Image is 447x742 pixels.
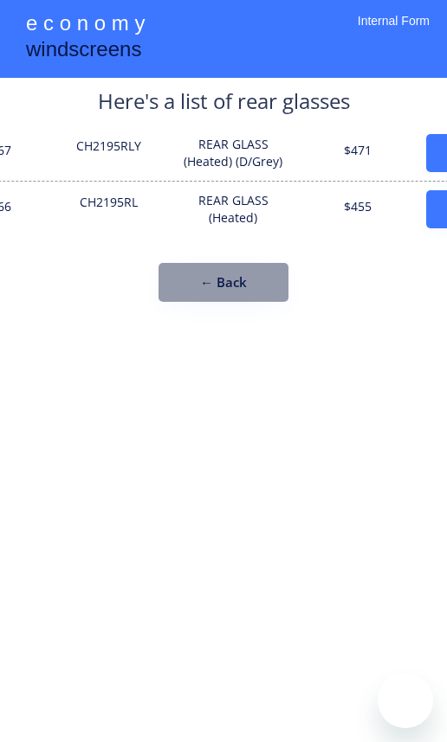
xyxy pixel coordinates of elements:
[54,194,165,225] div: CH2195RL
[178,188,289,230] div: REAR GLASS (Heated)
[159,263,288,302] button: ← Back
[54,138,165,169] div: CH2195RLY
[26,35,141,68] div: windscreens
[98,86,350,125] div: Here's a list of rear glasses
[302,194,414,225] div: $455
[378,673,433,728] iframe: Button to launch messaging window
[26,9,145,42] div: e c o n o m y
[358,13,430,52] div: Internal Form
[302,138,414,169] div: $471
[178,131,289,174] div: REAR GLASS (Heated) (D/Grey)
